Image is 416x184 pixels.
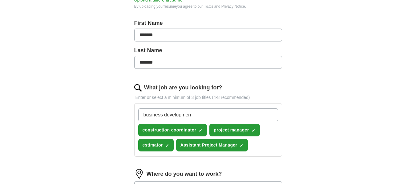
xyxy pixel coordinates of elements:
label: First Name [134,19,282,27]
div: By uploading your resume you agree to our and . [134,4,282,9]
span: ✓ [240,143,243,148]
button: estimator✓ [138,139,174,151]
a: Privacy Notice [221,4,245,9]
span: project manager [214,127,249,133]
button: project manager✓ [209,124,260,136]
button: Assistant Project Manager✓ [176,139,248,151]
label: What job are you looking for? [144,84,222,92]
span: estimator [143,142,163,148]
button: construction coordinator✓ [138,124,207,136]
p: Enter or select a minimum of 3 job titles (4-8 recommended) [134,94,282,101]
input: Type a job title and press enter [138,108,278,121]
span: ✓ [252,128,255,133]
span: ✓ [199,128,202,133]
span: Assistant Project Manager [180,142,237,148]
span: ✓ [165,143,169,148]
span: construction coordinator [143,127,196,133]
img: search.png [134,84,142,92]
a: T&Cs [204,4,213,9]
label: Where do you want to work? [147,170,222,178]
img: location.png [134,169,144,179]
label: Last Name [134,46,282,55]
